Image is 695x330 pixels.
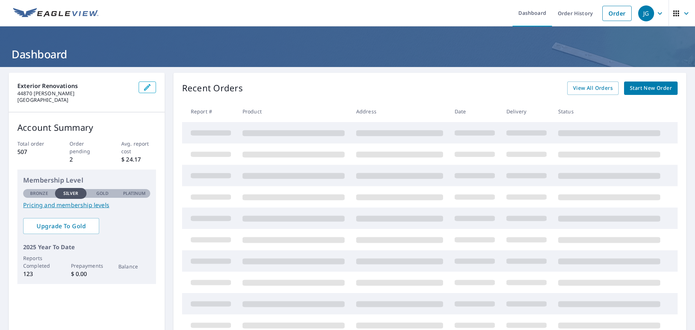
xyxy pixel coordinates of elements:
p: 44870 [PERSON_NAME] [17,90,133,97]
th: Product [237,101,350,122]
p: Exterior Renovations [17,82,133,90]
a: View All Orders [567,82,619,95]
div: JG [638,5,654,21]
p: Account Summary [17,121,156,134]
p: Recent Orders [182,82,243,95]
p: Silver [63,190,79,197]
p: Reports Completed [23,254,55,270]
p: [GEOGRAPHIC_DATA] [17,97,133,103]
span: Upgrade To Gold [29,222,93,230]
p: Prepayments [71,262,103,270]
a: Pricing and membership levels [23,201,150,209]
a: Order [602,6,632,21]
p: Order pending [69,140,104,155]
th: Delivery [501,101,552,122]
p: Membership Level [23,175,150,185]
span: Start New Order [630,84,672,93]
span: View All Orders [573,84,613,93]
h1: Dashboard [9,47,686,62]
p: $ 0.00 [71,270,103,278]
th: Status [552,101,666,122]
img: EV Logo [13,8,98,19]
th: Address [350,101,449,122]
th: Date [449,101,501,122]
p: Balance [118,263,150,270]
p: 123 [23,270,55,278]
p: 2025 Year To Date [23,243,150,251]
p: Bronze [30,190,48,197]
p: $ 24.17 [121,155,156,164]
p: 507 [17,147,52,156]
p: Gold [96,190,109,197]
a: Start New Order [624,82,678,95]
p: Platinum [123,190,146,197]
th: Report # [182,101,237,122]
p: 2 [69,155,104,164]
a: Upgrade To Gold [23,218,99,234]
p: Avg. report cost [121,140,156,155]
p: Total order [17,140,52,147]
